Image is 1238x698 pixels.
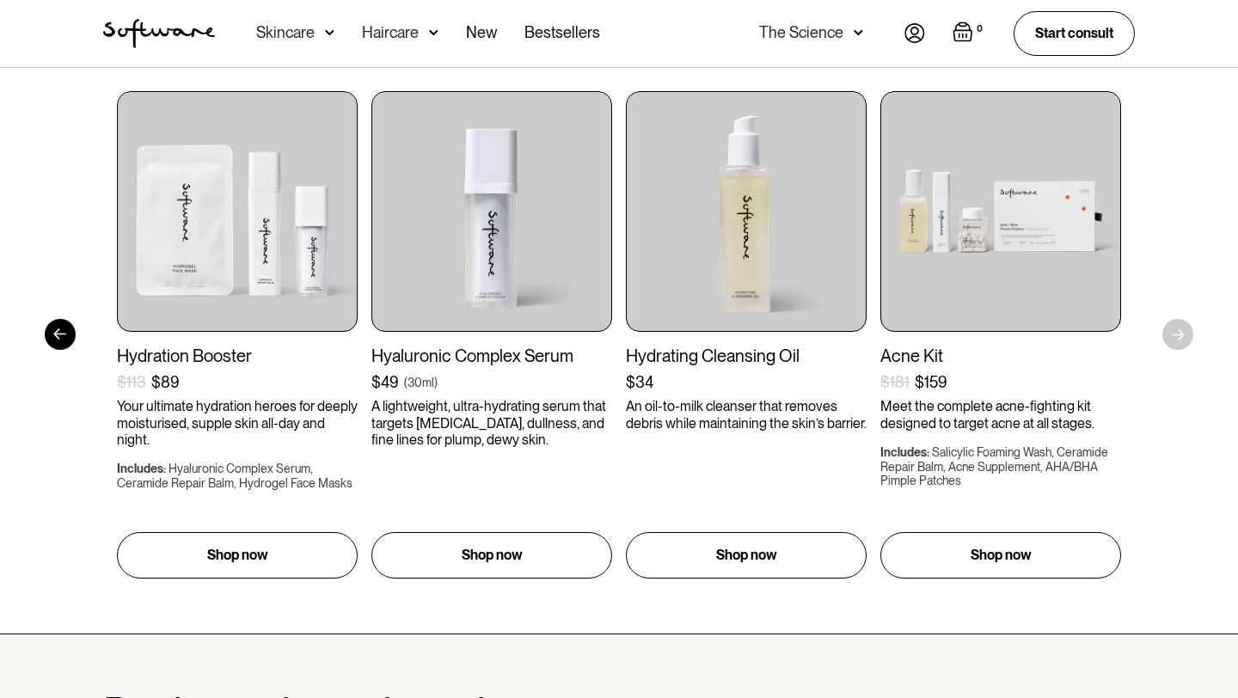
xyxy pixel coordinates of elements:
[880,91,1121,579] a: Acne Kit$181$159Meet the complete acne-fighting kit designed to target acne at all stages.Include...
[117,462,166,475] div: Includes:
[880,445,1108,488] div: Salicylic Foaming Wash, Ceramide Repair Balm, Acne Supplement, AHA/BHA Pimple Patches
[103,19,215,48] a: home
[880,373,910,392] div: $181
[325,24,334,41] img: arrow down
[626,346,867,366] div: Hydrating Cleansing Oil
[626,398,867,431] p: An oil-to-milk cleanser that removes debris while maintaining the skin’s barrier.
[880,346,1121,366] div: Acne Kit
[371,373,399,392] div: $49
[971,545,1032,566] p: Shop now
[117,91,358,579] a: Hydration Booster$113$89Your ultimate hydration heroes for deeply moisturised, supple skin all-da...
[854,24,863,41] img: arrow down
[429,24,438,41] img: arrow down
[362,24,419,41] div: Haircare
[117,398,358,448] p: Your ultimate hydration heroes for deeply moisturised, supple skin all-day and night.
[880,445,929,459] div: Includes:
[103,19,215,48] img: Software Logo
[1014,11,1135,55] a: Start consult
[915,373,947,392] div: $159
[626,91,867,579] a: Hydrating Cleansing Oil$34An oil-to-milk cleanser that removes debris while maintaining the skin’...
[117,462,352,490] div: Hyaluronic Complex Serum, Ceramide Repair Balm, Hydrogel Face Masks
[371,346,612,366] div: Hyaluronic Complex Serum
[371,91,612,579] a: Hyaluronic Complex Serum$49(30ml)A lightweight, ultra-hydrating serum that targets [MEDICAL_DATA]...
[973,21,986,37] div: 0
[716,545,777,566] p: Shop now
[462,545,523,566] p: Shop now
[117,373,146,392] div: $113
[117,346,358,366] div: Hydration Booster
[626,373,653,392] div: $34
[434,374,438,391] div: )
[151,373,180,392] div: $89
[207,545,268,566] p: Shop now
[953,21,986,46] a: Open empty cart
[404,374,408,391] div: (
[371,398,612,448] p: A lightweight, ultra-hydrating serum that targets [MEDICAL_DATA], dullness, and fine lines for pl...
[256,24,315,41] div: Skincare
[759,24,843,41] div: The Science
[408,374,434,391] div: 30ml
[880,398,1121,431] p: Meet the complete acne-fighting kit designed to target acne at all stages.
